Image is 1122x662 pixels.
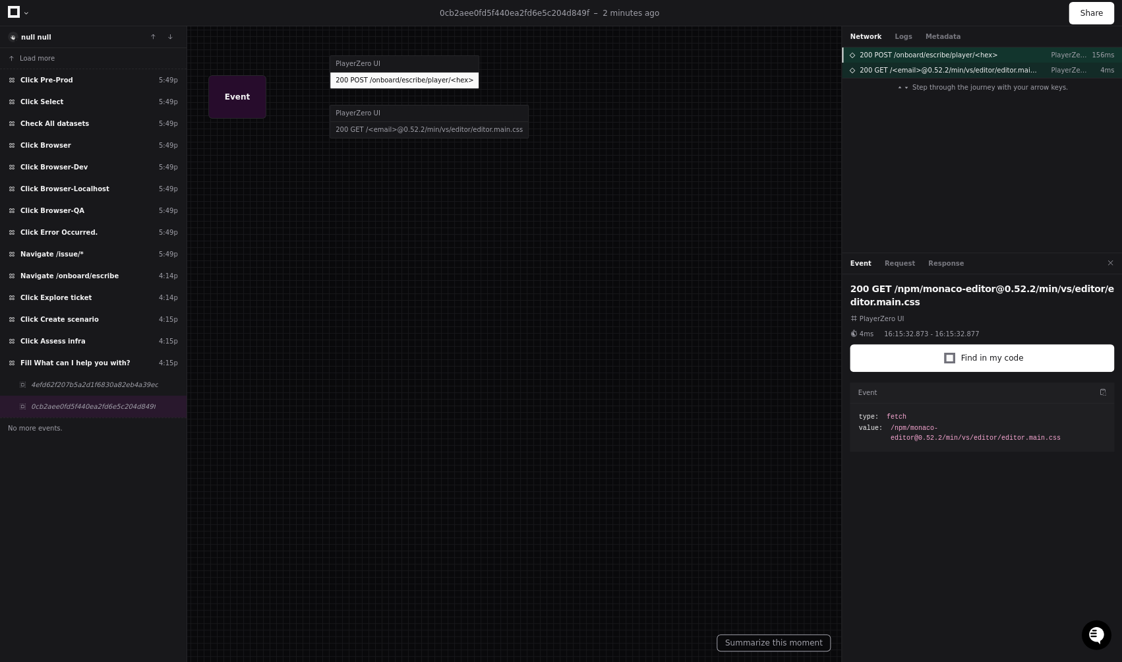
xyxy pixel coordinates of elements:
div: 4:15p [159,315,178,324]
span: Fill What can I help you with? [20,358,131,368]
div: We're available if you need us! [45,111,167,122]
span: Step through the journey with your arrow keys. [912,82,1068,92]
a: Powered byPylon [93,138,160,148]
span: Click Assess infra [20,336,86,346]
button: Network [850,32,881,42]
span: /npm/monaco-editor@0.52.2/min/vs/editor/editor.main.css [891,423,1106,443]
span: Click Create scenario [20,315,99,324]
span: PlayerZero UI [859,314,904,324]
span: 200 POST /onboard/escribe/player/<hex> [860,50,997,60]
span: Click Error Occurred. [20,227,98,237]
span: Click Explore ticket [20,293,92,303]
div: Start new chat [45,98,216,111]
span: 4ms [859,329,873,339]
button: Logs [895,32,912,42]
span: Click Pre-Prod [20,75,73,85]
button: Response [928,258,964,268]
span: 200 GET /<email>@0.52.2/min/vs/editor/editor.main.css [860,65,1040,75]
p: 2 minutes ago [603,8,659,18]
span: 16:15:32.873 - 16:15:32.877 [884,329,979,339]
div: 5:49p [159,206,178,216]
span: Navigate /issue/* [20,249,84,259]
span: Click Browser [20,140,71,150]
button: Request [885,258,915,268]
button: Start new chat [224,102,240,118]
span: type: [858,412,878,422]
div: 4:15p [159,358,178,368]
div: 4:14p [159,293,178,303]
a: null null [21,34,51,41]
span: 0cb2aee0fd5f440ea2fd6e5c204d849f [440,9,589,18]
span: No more events. [8,423,63,433]
div: 5:49p [159,227,178,237]
img: 1736555170064-99ba0984-63c1-480f-8ee9-699278ef63ed [13,98,37,122]
p: 4ms [1088,65,1114,75]
div: 5:49p [159,119,178,129]
h2: 200 GET /npm/monaco-editor@0.52.2/min/vs/editor/editor.main.css [850,282,1114,309]
div: 5:49p [159,249,178,259]
span: 0cb2aee0fd5f440ea2fd6e5c204d849f [31,402,156,411]
span: value: [858,423,882,433]
img: 13.svg [9,33,18,42]
p: PlayerZero UI [1051,65,1088,75]
span: 4efd62f207b5a2d1f6830a82eb4a39ec [31,380,158,390]
button: Event [850,258,871,268]
div: 5:49p [159,162,178,172]
div: 4:15p [159,336,178,346]
img: PlayerZero [13,13,40,40]
button: Summarize this moment [717,634,831,651]
span: Navigate /onboard/escribe [20,271,119,281]
div: 4:14p [159,271,178,281]
h3: Event [858,388,877,398]
span: Pylon [131,138,160,148]
span: Click Browser-QA [20,206,84,216]
div: 5:49p [159,97,178,107]
div: Welcome [13,53,240,74]
span: Click Select [20,97,63,107]
span: Find in my code [960,353,1023,363]
div: 5:49p [159,75,178,85]
span: Click Browser-Localhost [20,184,109,194]
span: fetch [887,412,906,422]
iframe: Open customer support [1080,618,1115,654]
p: 156ms [1088,50,1114,60]
button: Metadata [925,32,960,42]
p: PlayerZero UI [1051,50,1088,60]
span: Check All datasets [20,119,89,129]
button: Share [1069,2,1114,24]
span: Load more [20,53,55,63]
span: Click Browser-Dev [20,162,88,172]
div: 5:49p [159,140,178,150]
div: 5:49p [159,184,178,194]
button: Find in my code [850,344,1114,372]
